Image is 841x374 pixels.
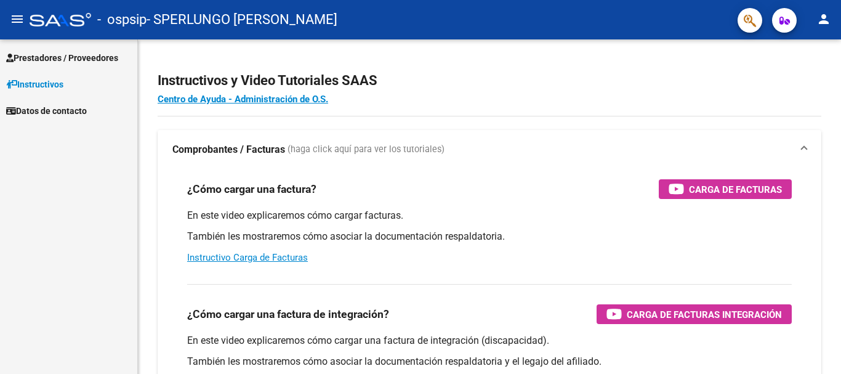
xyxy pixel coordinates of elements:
[6,104,87,118] span: Datos de contacto
[659,179,792,199] button: Carga de Facturas
[158,130,821,169] mat-expansion-panel-header: Comprobantes / Facturas (haga click aquí para ver los tutoriales)
[627,307,782,322] span: Carga de Facturas Integración
[187,334,792,348] p: En este video explicaremos cómo cargar una factura de integración (discapacidad).
[187,230,792,243] p: También les mostraremos cómo asociar la documentación respaldatoria.
[816,12,831,26] mat-icon: person
[97,6,147,33] span: - ospsip
[689,182,782,197] span: Carga de Facturas
[172,143,285,157] strong: Comprobantes / Facturas
[187,181,316,198] h3: ¿Cómo cargar una factura?
[10,12,25,26] mat-icon: menu
[187,252,308,263] a: Instructivo Carga de Facturas
[597,304,792,324] button: Carga de Facturas Integración
[288,143,445,157] span: (haga click aquí para ver los tutoriales)
[187,355,792,368] p: También les mostraremos cómo asociar la documentación respaldatoria y el legajo del afiliado.
[6,78,63,91] span: Instructivos
[6,51,118,65] span: Prestadores / Proveedores
[187,209,792,222] p: En este video explicaremos cómo cargar facturas.
[158,69,821,92] h2: Instructivos y Video Tutoriales SAAS
[147,6,337,33] span: - SPERLUNGO [PERSON_NAME]
[158,94,328,105] a: Centro de Ayuda - Administración de O.S.
[799,332,829,362] iframe: Intercom live chat
[187,306,389,323] h3: ¿Cómo cargar una factura de integración?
